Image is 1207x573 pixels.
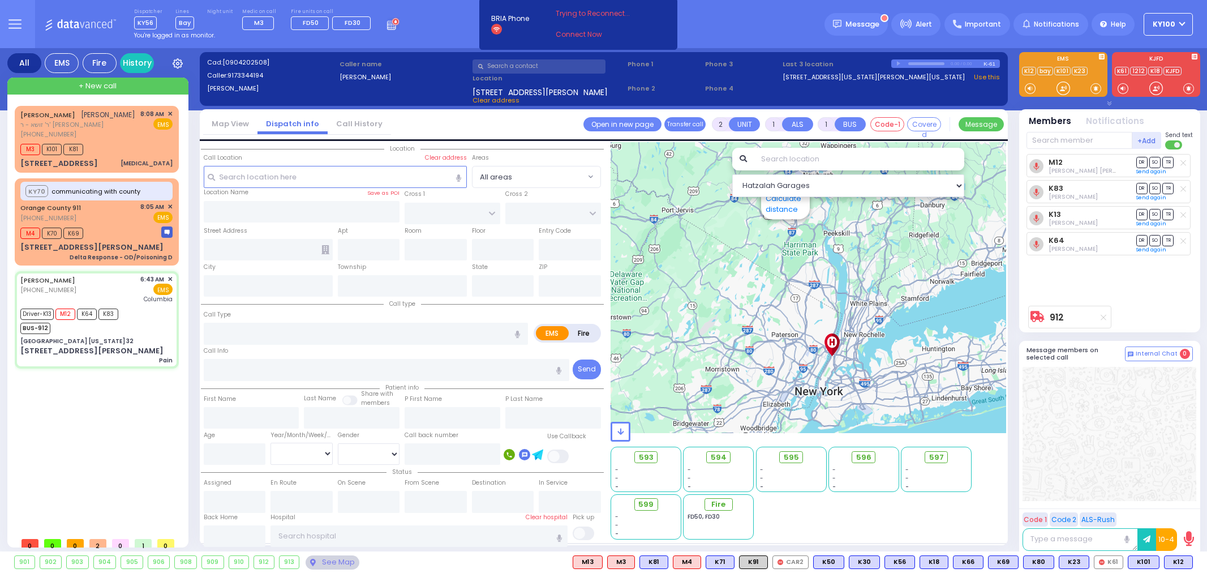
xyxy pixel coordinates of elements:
span: KY56 [134,16,157,29]
div: K-61 [983,59,1000,68]
span: - [832,474,836,482]
a: Calculate distance [766,193,801,215]
div: BLS [953,555,983,569]
label: KJFD [1112,56,1200,64]
span: 593 [639,452,654,463]
a: bay [1037,67,1053,75]
span: TR [1162,157,1174,168]
a: Use this [974,72,1000,82]
a: Connect Now [556,29,645,40]
label: Destination [472,478,506,488]
div: Pain [159,356,173,365]
div: K56 [884,555,915,569]
span: DR [1136,235,1148,246]
div: K50 [813,555,844,569]
span: [STREET_ADDRESS][PERSON_NAME] [473,87,608,96]
span: DR [1136,209,1148,220]
span: K69 [63,228,83,239]
span: BRIA Phone [491,14,529,24]
div: K66 [953,555,983,569]
div: FD50, FD30 [688,512,750,521]
div: K23 [1059,555,1089,569]
span: - [760,482,763,491]
label: Turn off text [1165,139,1183,151]
span: Emanual Lenorowitz [1049,219,1098,227]
a: K23 [1072,67,1088,75]
img: comment-alt.png [1128,352,1133,357]
span: - [688,482,691,491]
div: 905 [121,556,143,568]
label: Clear hospital [526,513,568,522]
span: Location [384,144,420,153]
div: BLS [884,555,915,569]
label: Last Name [304,394,336,403]
span: M12 [55,309,75,320]
label: P First Name [405,395,442,404]
label: On Scene [338,478,366,488]
a: Send again [1136,194,1166,201]
label: Cross 1 [405,190,425,199]
label: Entry Code [539,226,571,236]
label: Age [204,431,215,440]
span: SO [1149,209,1161,220]
span: SO [1149,183,1161,194]
span: SO [1149,235,1161,246]
span: [PHONE_NUMBER] [20,130,76,139]
div: BLS [1059,555,1089,569]
span: TR [1162,209,1174,220]
label: Back Home [204,513,238,522]
span: 0 [112,539,129,548]
a: [PERSON_NAME] [20,110,75,119]
div: [STREET_ADDRESS][PERSON_NAME] [20,242,164,253]
a: M12 [1049,158,1063,166]
span: FD30 [345,18,360,27]
a: Open in new page [583,117,662,131]
label: State [472,263,488,272]
span: 599 [638,499,654,510]
span: communicating with county [51,187,140,196]
span: 0 [1180,349,1190,359]
span: [PHONE_NUMBER] [20,285,76,294]
input: Search location here [204,166,467,187]
button: Ky100 [1144,13,1193,36]
span: BUS-912 [20,323,50,334]
div: 902 [40,556,62,568]
span: Internal Chat [1136,350,1178,358]
label: In Service [539,478,568,488]
span: 0 [67,539,84,548]
a: Map View [203,118,257,129]
span: Send text [1165,131,1193,139]
span: ✕ [167,275,173,284]
span: Phone 4 [705,84,779,93]
span: K101 [42,144,62,155]
button: Code-1 [870,117,904,131]
span: - [832,482,836,491]
div: BLS [1128,555,1159,569]
span: Notifications [1034,19,1079,29]
span: Alert [916,19,932,29]
div: BLS [988,555,1019,569]
small: Share with [361,390,393,398]
span: Patient info [380,383,424,392]
span: 6:43 AM [140,275,164,284]
span: K70 [42,228,62,239]
label: Call Location [204,153,242,163]
input: Search location [754,148,964,170]
div: K101 [1128,555,1159,569]
span: Other building occupants [321,245,329,254]
span: 0 [157,539,174,548]
span: All areas [480,172,512,183]
div: 909 [202,556,224,568]
span: All areas [472,166,601,187]
button: Internal Chat 0 [1125,347,1193,361]
div: Fire [83,53,117,73]
span: 594 [711,452,727,463]
div: [STREET_ADDRESS] [20,158,98,169]
button: Message [959,117,1004,131]
button: Members [1029,115,1071,128]
label: P Last Name [505,395,543,404]
div: [GEOGRAPHIC_DATA] [US_STATE] 32 [20,337,134,345]
a: K18 [1148,67,1162,75]
a: Send again [1136,246,1166,253]
button: Covered [907,117,941,131]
